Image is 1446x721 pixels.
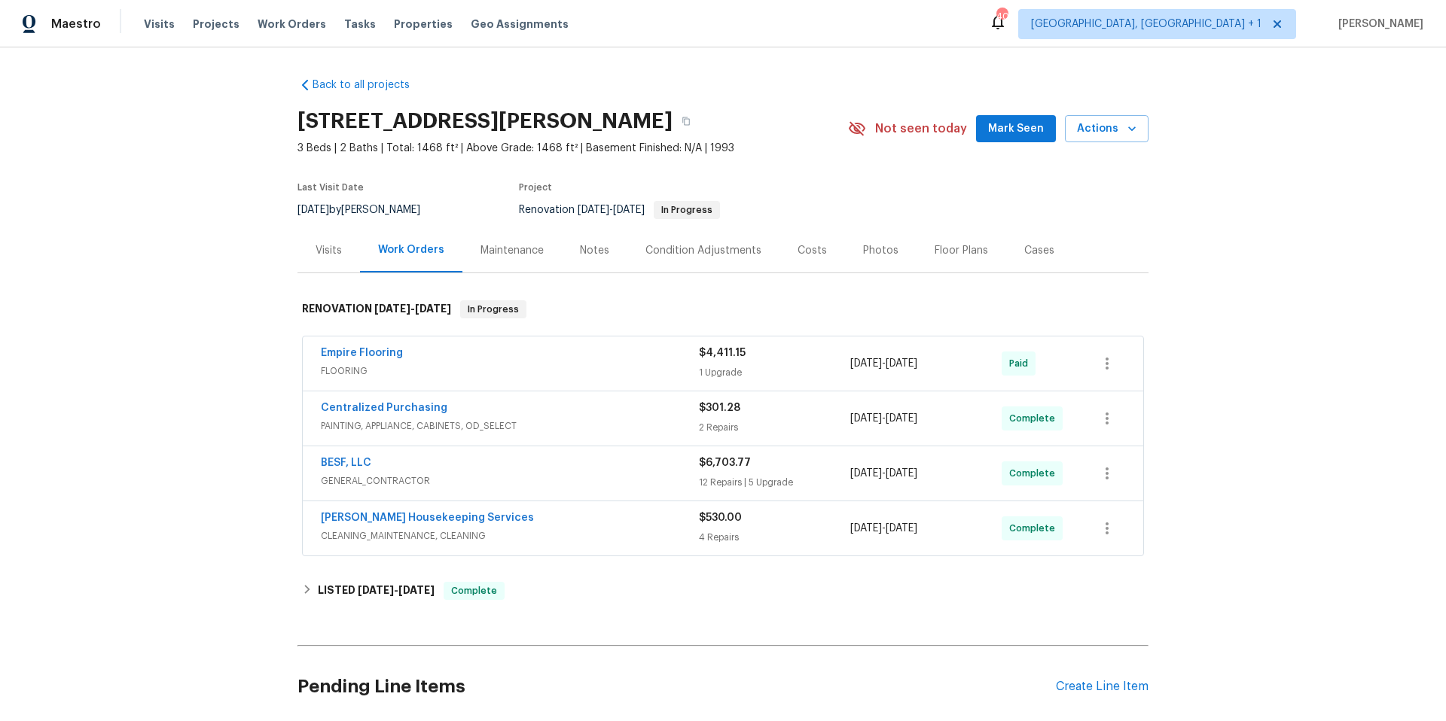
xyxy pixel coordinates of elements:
h6: LISTED [318,582,435,600]
span: [DATE] [850,468,882,479]
span: FLOORING [321,364,699,379]
span: [DATE] [415,303,451,314]
span: Mark Seen [988,120,1044,138]
span: $4,411.15 [699,348,746,358]
span: [DATE] [398,585,435,595]
span: - [578,205,645,215]
div: by [PERSON_NAME] [297,201,438,219]
span: $530.00 [699,513,742,523]
h2: [STREET_ADDRESS][PERSON_NAME] [297,114,673,129]
span: In Progress [655,205,718,214]
span: Renovation [519,205,720,215]
span: [DATE] [886,468,917,479]
span: [DATE] [613,205,645,215]
span: - [850,356,917,371]
span: [DATE] [886,523,917,534]
div: Maintenance [480,243,544,258]
span: Geo Assignments [471,17,569,32]
span: [DATE] [578,205,609,215]
span: [DATE] [886,413,917,424]
div: Create Line Item [1056,680,1149,694]
a: Back to all projects [297,78,442,93]
span: Properties [394,17,453,32]
span: Projects [193,17,239,32]
div: 4 Repairs [699,530,850,545]
span: Visits [144,17,175,32]
div: Costs [798,243,827,258]
span: Complete [445,583,503,598]
span: - [850,521,917,536]
span: - [850,466,917,481]
span: CLEANING_MAINTENANCE, CLEANING [321,528,699,543]
button: Mark Seen [976,115,1056,143]
div: LISTED [DATE]-[DATE]Complete [297,573,1149,609]
span: GENERAL_CONTRACTOR [321,473,699,488]
span: Actions [1077,120,1136,138]
span: Complete [1009,411,1061,426]
span: $301.28 [699,403,740,413]
h6: RENOVATION [302,300,451,318]
a: Centralized Purchasing [321,403,447,413]
span: [DATE] [886,358,917,369]
div: Cases [1024,243,1054,258]
div: Work Orders [378,242,444,257]
div: Visits [316,243,342,258]
span: Project [519,183,552,192]
span: Last Visit Date [297,183,364,192]
div: 12 Repairs | 5 Upgrade [699,475,850,490]
span: Tasks [344,19,376,29]
span: $6,703.77 [699,458,751,468]
span: [PERSON_NAME] [1332,17,1423,32]
button: Copy Address [673,108,700,135]
span: [DATE] [374,303,410,314]
div: Condition Adjustments [645,243,761,258]
span: Work Orders [258,17,326,32]
button: Actions [1065,115,1149,143]
div: 40 [996,9,1007,24]
div: 2 Repairs [699,420,850,435]
span: 3 Beds | 2 Baths | Total: 1468 ft² | Above Grade: 1468 ft² | Basement Finished: N/A | 1993 [297,141,848,156]
span: [GEOGRAPHIC_DATA], [GEOGRAPHIC_DATA] + 1 [1031,17,1261,32]
div: RENOVATION [DATE]-[DATE]In Progress [297,285,1149,333]
span: [DATE] [358,585,394,595]
span: [DATE] [297,205,329,215]
a: Empire Flooring [321,348,403,358]
span: - [850,411,917,426]
span: Maestro [51,17,101,32]
div: Notes [580,243,609,258]
div: 1 Upgrade [699,365,850,380]
span: [DATE] [850,358,882,369]
span: Complete [1009,521,1061,536]
span: In Progress [462,302,525,317]
span: - [374,303,451,314]
a: [PERSON_NAME] Housekeeping Services [321,513,534,523]
span: [DATE] [850,523,882,534]
span: Complete [1009,466,1061,481]
a: BESF, LLC [321,458,371,468]
div: Floor Plans [935,243,988,258]
span: Paid [1009,356,1034,371]
span: Not seen today [875,121,967,136]
span: [DATE] [850,413,882,424]
span: - [358,585,435,595]
div: Photos [863,243,898,258]
span: PAINTING, APPLIANCE, CABINETS, OD_SELECT [321,418,699,434]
